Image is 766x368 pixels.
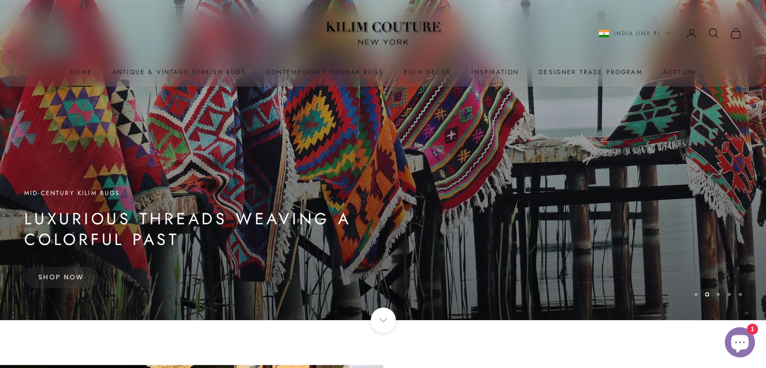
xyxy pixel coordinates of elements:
[599,30,609,37] img: India
[320,10,446,57] img: Logo of Kilim Couture New York
[70,67,92,77] a: Home
[24,209,417,251] p: Luxurious Threads Weaving a Colorful Past
[112,67,246,77] a: Antique & Vintage Turkish Rugs
[614,29,660,38] span: India (INR ₹)
[24,267,98,288] a: Shop Now
[24,67,742,77] nav: Primary navigation
[599,29,670,38] button: Change country or currency
[663,67,696,77] a: Auction
[539,67,643,77] a: Designer Trade Program
[404,67,452,77] summary: Kilim Decor
[722,327,758,360] inbox-online-store-chat: Shopify online store chat
[24,188,417,198] p: Mid-Century Kilim Rugs
[266,67,384,77] a: Contemporary Oushak Rugs
[599,27,742,39] nav: Secondary navigation
[471,67,519,77] a: Inspiration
